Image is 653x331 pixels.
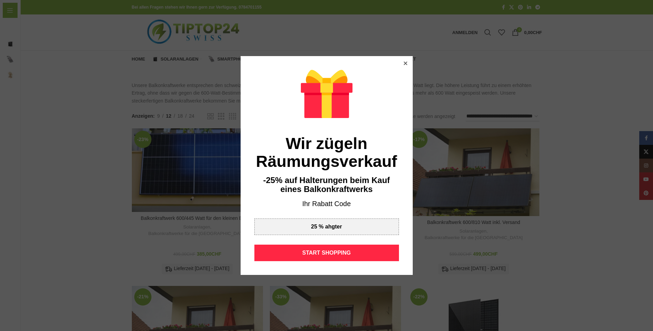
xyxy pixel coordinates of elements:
[254,199,399,209] div: Ihr Rabatt Code
[254,176,399,194] div: -25% auf Halterungen beim Kauf eines Balkonkraftwerks
[254,245,399,261] div: START SHOPPING
[254,218,399,235] div: 25 % ahgter
[311,224,342,229] div: 25 % ahgter
[254,135,399,170] div: Wir zügeln Räumungsverkauf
